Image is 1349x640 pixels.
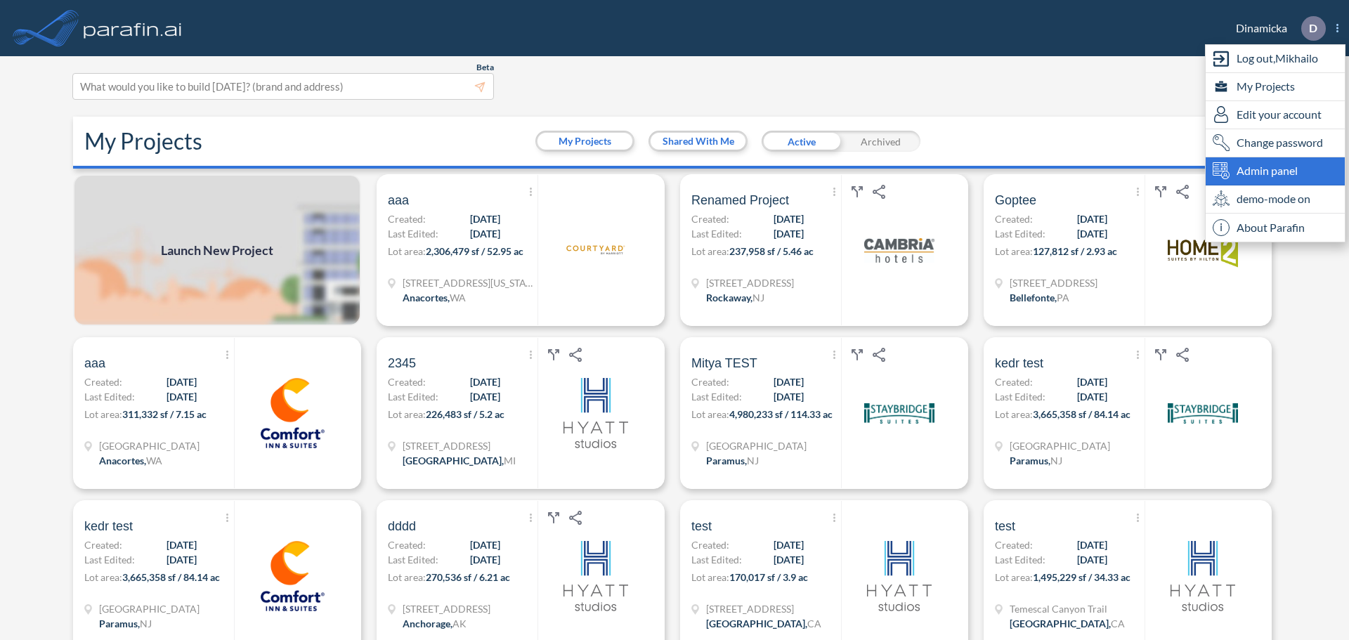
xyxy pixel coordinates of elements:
[691,245,729,257] span: Lot area:
[706,292,752,303] span: Rockaway ,
[1050,455,1062,466] span: NJ
[1168,215,1238,285] img: logo
[257,541,327,611] img: logo
[84,374,122,389] span: Created:
[388,518,416,535] span: dddd
[1111,618,1125,629] span: CA
[167,552,197,567] span: [DATE]
[84,518,133,535] span: kedr test
[995,374,1033,389] span: Created:
[995,518,1015,535] span: test
[1077,552,1107,567] span: [DATE]
[1237,134,1323,151] span: Change password
[470,552,500,567] span: [DATE]
[1237,162,1298,179] span: Admin panel
[73,174,361,326] a: Launch New Project
[1215,16,1338,41] div: Dinamicka
[470,537,500,552] span: [DATE]
[729,408,833,420] span: 4,980,233 sf / 114.33 ac
[84,389,135,404] span: Last Edited:
[561,541,631,611] img: logo
[1077,374,1107,389] span: [DATE]
[99,438,200,453] span: Anacortes Ferry Terminal
[403,438,516,453] span: 9632 68th St
[1033,245,1117,257] span: 127,812 sf / 2.93 ac
[995,211,1033,226] span: Created:
[1010,455,1050,466] span: Paramus ,
[995,245,1033,257] span: Lot area:
[146,455,162,466] span: WA
[388,389,438,404] span: Last Edited:
[1168,541,1238,611] img: logo
[1206,73,1345,101] div: My Projects
[84,355,105,372] span: aaa
[1168,378,1238,448] img: logo
[81,14,185,42] img: logo
[752,292,764,303] span: NJ
[1237,78,1295,95] span: My Projects
[1010,292,1057,303] span: Bellefonte ,
[426,571,510,583] span: 270,536 sf / 6.21 ac
[691,192,789,209] span: Renamed Project
[561,378,631,448] img: logo
[122,408,207,420] span: 311,332 sf / 7.15 ac
[1237,219,1305,236] span: About Parafin
[691,552,742,567] span: Last Edited:
[1033,571,1130,583] span: 1,495,229 sf / 34.33 ac
[403,601,490,616] span: 4960 A St
[774,226,804,241] span: [DATE]
[167,537,197,552] span: [DATE]
[403,455,504,466] span: [GEOGRAPHIC_DATA] ,
[995,389,1045,404] span: Last Edited:
[388,408,426,420] span: Lot area:
[691,408,729,420] span: Lot area:
[1010,438,1110,453] span: Garden State Plaza Blvd
[691,374,729,389] span: Created:
[470,226,500,241] span: [DATE]
[561,215,631,285] img: logo
[1206,129,1345,157] div: Change password
[450,292,466,303] span: WA
[167,389,197,404] span: [DATE]
[762,131,841,152] div: Active
[84,571,122,583] span: Lot area:
[774,389,804,404] span: [DATE]
[403,290,466,305] div: Anacortes, WA
[995,571,1033,583] span: Lot area:
[864,541,934,611] img: logo
[1077,537,1107,552] span: [DATE]
[257,378,327,448] img: logo
[1057,292,1069,303] span: PA
[691,211,729,226] span: Created:
[161,241,273,260] span: Launch New Project
[995,537,1033,552] span: Created:
[470,374,500,389] span: [DATE]
[470,211,500,226] span: [DATE]
[1206,45,1345,73] div: Log out
[1010,275,1097,290] span: 125 Red Oak Dr
[864,215,934,285] img: logo
[99,618,140,629] span: Paramus ,
[84,552,135,567] span: Last Edited:
[995,355,1043,372] span: kedr test
[99,616,152,631] div: Paramus, NJ
[729,245,814,257] span: 237,958 sf / 5.46 ac
[84,128,202,155] h2: My Projects
[388,192,409,209] span: aaa
[1237,106,1322,123] span: Edit your account
[388,537,426,552] span: Created:
[504,455,516,466] span: MI
[1237,50,1318,67] span: Log out, Mikhailo
[403,275,536,290] span: 2401 Washington Ct
[403,292,450,303] span: Anacortes ,
[426,245,523,257] span: 2,306,479 sf / 52.95 ac
[388,571,426,583] span: Lot area:
[706,601,821,616] span: 664 Venice Blvd.
[706,275,794,290] span: 321 Mt Hope Ave
[807,618,821,629] span: CA
[388,245,426,257] span: Lot area:
[706,618,807,629] span: [GEOGRAPHIC_DATA] ,
[1309,22,1317,34] p: D
[1010,618,1111,629] span: [GEOGRAPHIC_DATA] ,
[864,378,934,448] img: logo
